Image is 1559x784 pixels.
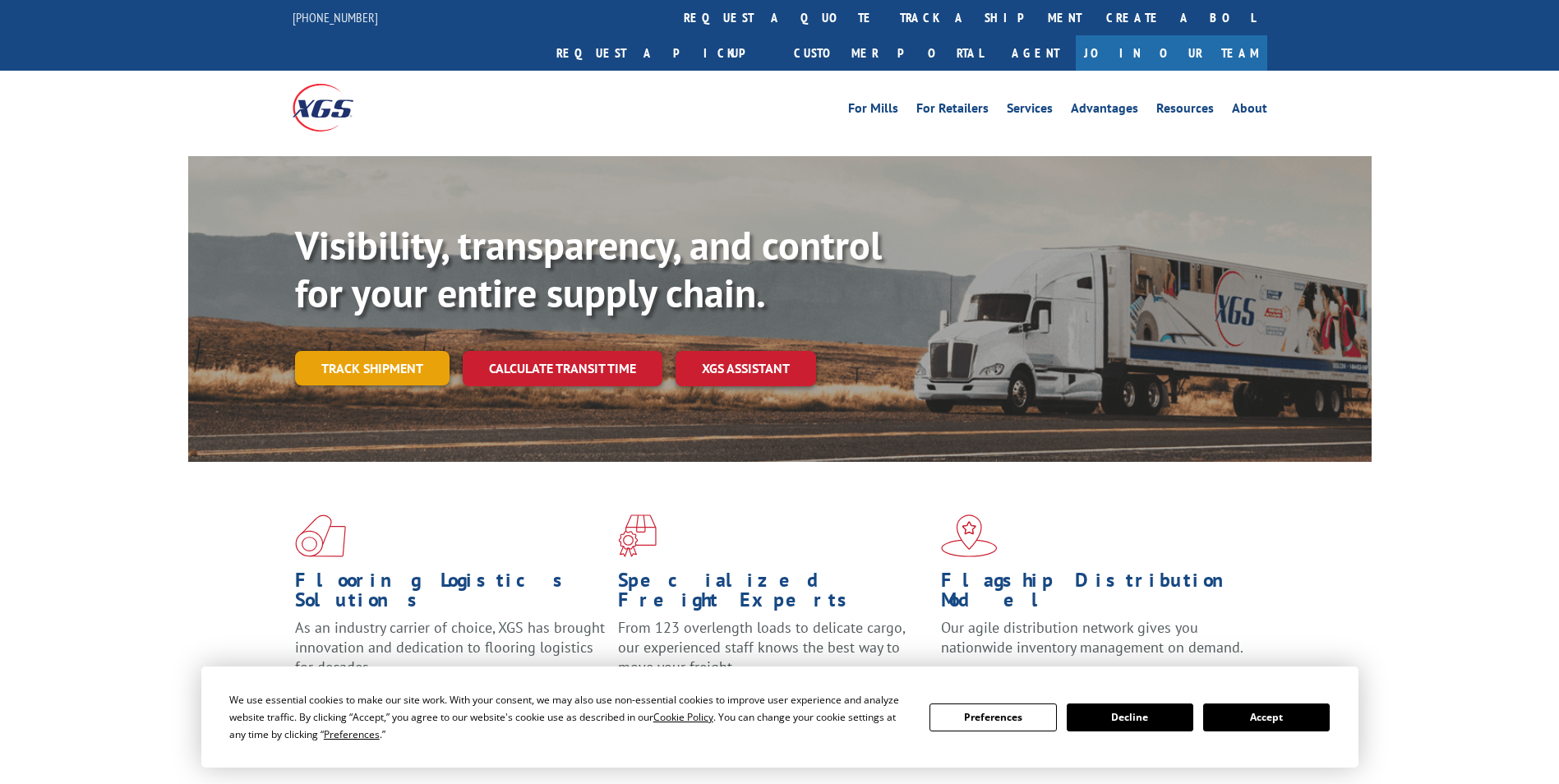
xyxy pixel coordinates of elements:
a: Services [1007,102,1053,120]
button: Preferences [929,703,1056,731]
h1: Specialized Freight Experts [618,570,929,618]
a: About [1232,102,1267,120]
div: We use essential cookies to make our site work. With your consent, we may also use non-essential ... [229,691,910,743]
h1: Flagship Distribution Model [941,570,1252,618]
a: For Retailers [916,102,989,120]
button: Decline [1067,703,1193,731]
a: Join Our Team [1076,35,1267,71]
a: Resources [1156,102,1214,120]
span: As an industry carrier of choice, XGS has brought innovation and dedication to flooring logistics... [295,618,605,676]
a: [PHONE_NUMBER] [293,9,378,25]
a: Agent [995,35,1076,71]
span: Our agile distribution network gives you nationwide inventory management on demand. [941,618,1243,657]
a: Track shipment [295,351,450,385]
span: Preferences [324,727,380,741]
h1: Flooring Logistics Solutions [295,570,606,618]
img: xgs-icon-focused-on-flooring-red [618,514,657,557]
a: Advantages [1071,102,1138,120]
a: Calculate transit time [463,351,662,386]
img: xgs-icon-flagship-distribution-model-red [941,514,998,557]
a: Request a pickup [544,35,782,71]
a: For Mills [848,102,898,120]
p: From 123 overlength loads to delicate cargo, our experienced staff knows the best way to move you... [618,618,929,691]
div: Cookie Consent Prompt [201,666,1358,768]
a: XGS ASSISTANT [676,351,816,386]
span: Cookie Policy [653,710,713,724]
b: Visibility, transparency, and control for your entire supply chain. [295,219,882,318]
button: Accept [1203,703,1330,731]
img: xgs-icon-total-supply-chain-intelligence-red [295,514,346,557]
a: Customer Portal [782,35,995,71]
